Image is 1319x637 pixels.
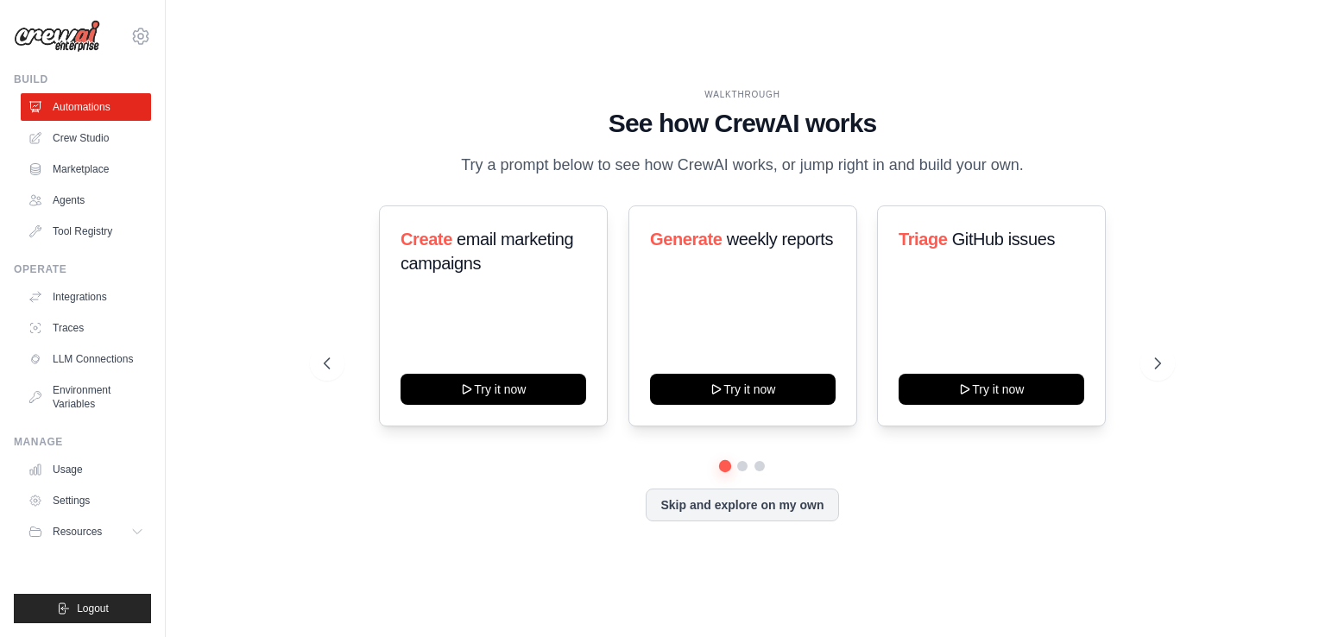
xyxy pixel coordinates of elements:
[726,230,832,249] span: weekly reports
[14,435,151,449] div: Manage
[952,230,1055,249] span: GitHub issues
[14,73,151,86] div: Build
[14,594,151,623] button: Logout
[401,374,586,405] button: Try it now
[401,230,452,249] span: Create
[324,88,1161,101] div: WALKTHROUGH
[401,230,573,273] span: email marketing campaigns
[21,314,151,342] a: Traces
[899,230,948,249] span: Triage
[21,93,151,121] a: Automations
[21,376,151,418] a: Environment Variables
[14,262,151,276] div: Operate
[21,186,151,214] a: Agents
[21,518,151,546] button: Resources
[324,108,1161,139] h1: See how CrewAI works
[650,374,836,405] button: Try it now
[452,153,1032,178] p: Try a prompt below to see how CrewAI works, or jump right in and build your own.
[21,456,151,483] a: Usage
[899,374,1084,405] button: Try it now
[646,489,838,521] button: Skip and explore on my own
[53,525,102,539] span: Resources
[650,230,723,249] span: Generate
[21,345,151,373] a: LLM Connections
[21,218,151,245] a: Tool Registry
[21,155,151,183] a: Marketplace
[21,487,151,514] a: Settings
[14,20,100,53] img: Logo
[21,283,151,311] a: Integrations
[21,124,151,152] a: Crew Studio
[77,602,109,615] span: Logout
